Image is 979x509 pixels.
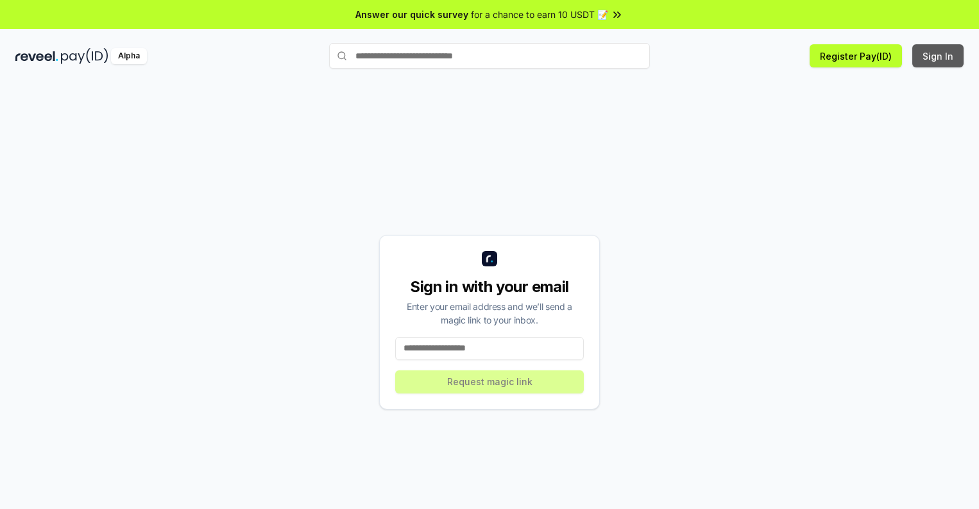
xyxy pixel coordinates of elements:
[471,8,608,21] span: for a chance to earn 10 USDT 📝
[355,8,468,21] span: Answer our quick survey
[912,44,964,67] button: Sign In
[482,251,497,266] img: logo_small
[395,300,584,327] div: Enter your email address and we’ll send a magic link to your inbox.
[61,48,108,64] img: pay_id
[810,44,902,67] button: Register Pay(ID)
[111,48,147,64] div: Alpha
[395,277,584,297] div: Sign in with your email
[15,48,58,64] img: reveel_dark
